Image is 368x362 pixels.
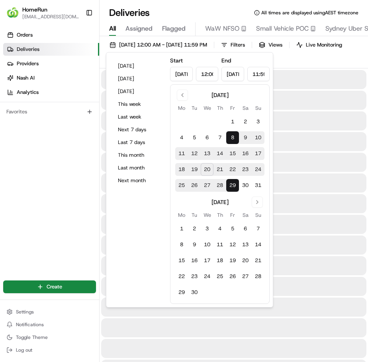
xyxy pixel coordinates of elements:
button: 11 [175,147,188,160]
button: 24 [252,163,264,176]
th: Wednesday [201,104,213,112]
button: Log out [3,344,96,356]
button: This week [114,99,162,110]
label: End [221,57,231,64]
span: [DATE] 12:00 AM - [DATE] 11:59 PM [119,41,207,49]
th: Saturday [239,211,252,219]
button: [DATE] 12:00 AM - [DATE] 11:59 PM [106,39,211,51]
span: Small Vehicle POC [256,24,309,33]
img: HomeRun [6,6,19,19]
button: 3 [201,222,213,235]
span: Toggle Theme [16,334,48,341]
button: Create [3,280,96,293]
label: Start [170,57,183,64]
button: 14 [213,147,226,160]
span: Live Monitoring [306,41,342,49]
button: 13 [239,238,252,251]
button: 8 [175,238,188,251]
span: Orders [17,31,33,39]
button: 14 [252,238,264,251]
th: Sunday [252,104,264,112]
span: Create [47,283,62,290]
button: 28 [252,270,264,283]
button: 29 [175,286,188,299]
button: Live Monitoring [293,39,346,51]
button: 19 [188,163,201,176]
button: 21 [213,163,226,176]
button: 1 [226,115,239,128]
button: 1 [175,222,188,235]
span: All times are displayed using AEST timezone [261,10,358,16]
button: Next 7 days [114,124,162,135]
span: Analytics [17,89,39,96]
button: 6 [201,131,213,144]
button: 21 [252,254,264,267]
button: 12 [226,238,239,251]
h1: Deliveries [109,6,150,19]
input: Time [247,67,270,81]
button: 23 [188,270,201,283]
button: 25 [213,270,226,283]
span: Filters [231,41,245,49]
button: 20 [239,254,252,267]
button: 2 [188,222,201,235]
button: 20 [201,163,213,176]
div: Favorites [3,105,96,118]
th: Sunday [252,211,264,219]
button: 26 [226,270,239,283]
button: 17 [201,254,213,267]
button: 7 [213,131,226,144]
a: Providers [3,57,99,70]
button: Filters [217,39,249,51]
button: 27 [201,179,213,192]
button: 15 [226,147,239,160]
button: 25 [175,179,188,192]
button: 28 [213,179,226,192]
th: Friday [226,211,239,219]
button: 13 [201,147,213,160]
button: 8 [226,131,239,144]
button: 22 [175,270,188,283]
button: Go to previous month [177,90,188,101]
a: Analytics [3,86,99,99]
button: Last month [114,162,162,173]
button: 30 [188,286,201,299]
button: 22 [226,163,239,176]
th: Monday [175,104,188,112]
button: 19 [226,254,239,267]
button: [EMAIL_ADDRESS][DOMAIN_NAME] [22,14,79,20]
span: WaW NFSO [205,24,239,33]
button: 4 [213,222,226,235]
button: 16 [188,254,201,267]
th: Tuesday [188,211,201,219]
span: Nash AI [17,74,35,82]
button: 6 [239,222,252,235]
button: HomeRunHomeRun[EMAIL_ADDRESS][DOMAIN_NAME] [3,3,82,22]
button: Settings [3,306,96,317]
span: Settings [16,309,34,315]
th: Wednesday [201,211,213,219]
th: Thursday [213,104,226,112]
a: Deliveries [3,43,99,56]
button: 2 [239,115,252,128]
button: 11 [213,238,226,251]
span: Deliveries [17,46,39,53]
span: Views [268,41,282,49]
div: [DATE] [211,91,229,99]
button: Notifications [3,319,96,330]
button: 23 [239,163,252,176]
button: Last 7 days [114,137,162,148]
button: 4 [175,131,188,144]
div: [DATE] [211,198,229,206]
span: Notifications [16,321,44,328]
button: 30 [239,179,252,192]
button: This month [114,150,162,161]
span: Assigned [125,24,153,33]
button: Toggle Theme [3,332,96,343]
a: Nash AI [3,72,99,84]
button: [DATE] [114,73,162,84]
button: 9 [188,238,201,251]
button: 31 [252,179,264,192]
span: Providers [17,60,39,67]
th: Thursday [213,211,226,219]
